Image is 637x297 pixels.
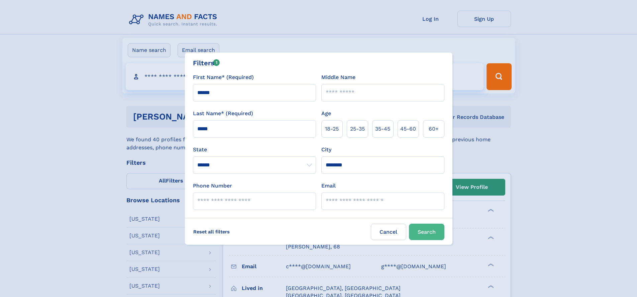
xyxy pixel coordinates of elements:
label: Reset all filters [189,224,234,240]
span: 60+ [429,125,439,133]
span: 25‑35 [350,125,365,133]
label: Email [321,182,336,190]
span: 35‑45 [375,125,390,133]
label: Last Name* (Required) [193,109,253,118]
div: Filters [193,58,220,68]
label: Cancel [371,224,406,240]
label: First Name* (Required) [193,73,254,81]
span: 45‑60 [400,125,416,133]
button: Search [409,224,444,240]
label: Middle Name [321,73,355,81]
label: Age [321,109,331,118]
label: Phone Number [193,182,232,190]
label: State [193,146,316,154]
label: City [321,146,331,154]
span: 18‑25 [325,125,339,133]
